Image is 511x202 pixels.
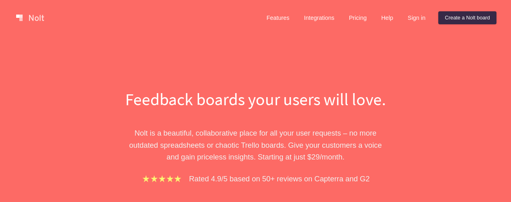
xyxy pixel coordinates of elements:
h1: Feedback boards your users will love. [116,87,395,111]
a: Integrations [297,11,341,24]
a: Help [375,11,400,24]
a: Features [260,11,296,24]
a: Create a Nolt board [438,11,496,24]
a: Sign in [401,11,432,24]
a: Pricing [343,11,373,24]
p: Rated 4.9/5 based on 50+ reviews on Capterra and G2 [189,173,370,185]
img: stars.b067e34983.png [141,174,183,183]
p: Nolt is a beautiful, collaborative place for all your user requests – no more outdated spreadshee... [116,127,395,163]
